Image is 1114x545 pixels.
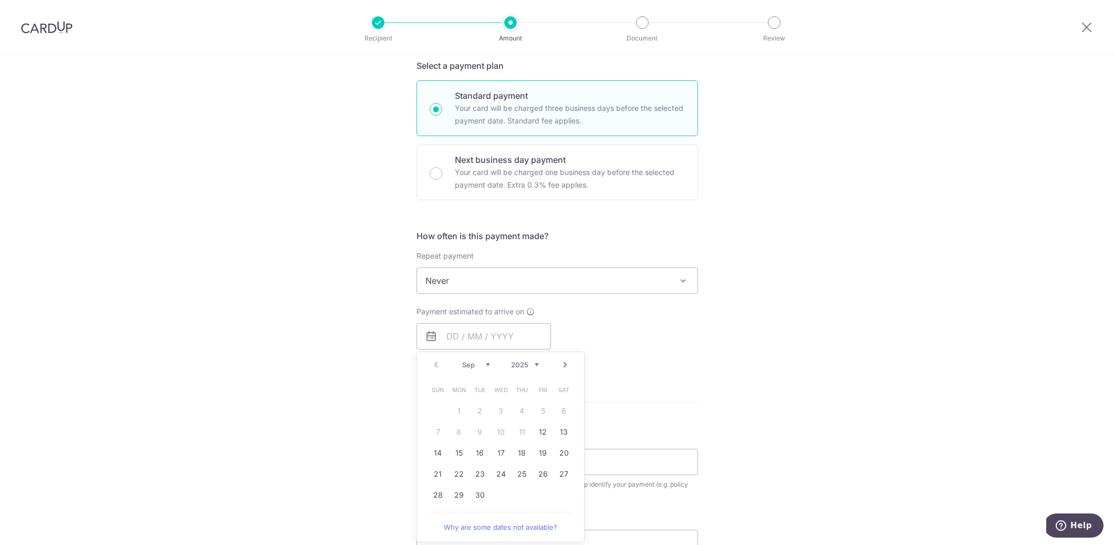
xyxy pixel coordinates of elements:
a: 27 [556,466,572,482]
span: Sunday [430,382,446,398]
a: 21 [430,466,446,482]
a: 16 [472,445,488,461]
a: 29 [451,487,467,503]
p: Amount [472,33,549,44]
span: Friday [535,382,551,398]
a: 18 [514,445,530,461]
span: Monday [451,382,467,398]
a: 13 [556,424,572,440]
p: Your card will be charged three business days before the selected payment date. Standard fee appl... [455,102,685,127]
p: Document [603,33,681,44]
a: 19 [535,445,551,461]
a: 20 [556,445,572,461]
span: Never [417,268,698,294]
h5: How often is this payment made? [417,230,698,242]
a: 12 [535,424,551,440]
a: 30 [472,487,488,503]
p: Next business day payment [455,153,685,166]
input: DD / MM / YYYY [417,323,551,349]
p: Review [735,33,813,44]
a: 28 [430,487,446,503]
a: 25 [514,466,530,482]
a: 23 [472,466,488,482]
p: Standard payment [455,89,685,102]
span: Thursday [514,382,530,398]
a: Next [559,358,571,371]
img: CardUp [21,21,72,34]
span: Payment estimated to arrive on [417,306,524,317]
p: Recipient [339,33,417,44]
a: 22 [451,466,467,482]
span: Never [417,268,697,293]
p: Your card will be charged one business day before the selected payment date. Extra 0.3% fee applies. [455,166,685,191]
span: Wednesday [493,382,509,398]
span: Tuesday [472,382,488,398]
a: 17 [493,445,509,461]
a: 15 [451,445,467,461]
iframe: Opens a widget where you can find more information [1046,513,1103,540]
span: Saturday [556,382,572,398]
a: 26 [535,466,551,482]
a: 24 [493,466,509,482]
a: 14 [430,445,446,461]
a: Why are some dates not available? [430,517,571,538]
label: Repeat payment [417,251,474,261]
h5: Select a payment plan [417,59,698,72]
